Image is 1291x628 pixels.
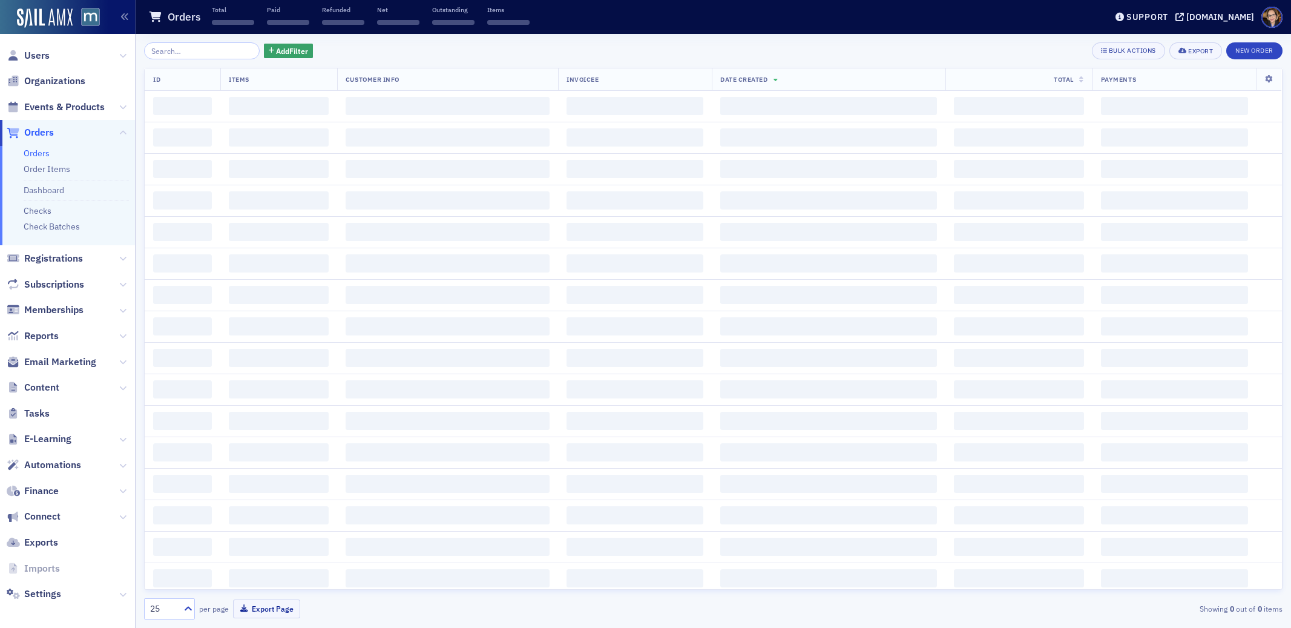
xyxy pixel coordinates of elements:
[1227,603,1236,614] strong: 0
[1101,286,1248,304] span: ‌
[7,101,105,114] a: Events & Products
[377,5,419,14] p: Net
[377,20,419,25] span: ‌
[153,538,212,556] span: ‌
[1101,443,1248,461] span: ‌
[153,75,160,84] span: ID
[567,443,703,461] span: ‌
[7,381,59,394] a: Content
[567,317,703,335] span: ‌
[229,569,329,587] span: ‌
[81,8,100,27] img: SailAMX
[346,223,550,241] span: ‌
[24,49,50,62] span: Users
[7,587,61,601] a: Settings
[567,380,703,398] span: ‌
[229,506,329,524] span: ‌
[720,412,937,430] span: ‌
[1101,160,1248,178] span: ‌
[1226,42,1283,59] button: New Order
[346,443,550,461] span: ‌
[954,443,1084,461] span: ‌
[24,407,50,420] span: Tasks
[276,45,308,56] span: Add Filter
[954,538,1084,556] span: ‌
[346,569,550,587] span: ‌
[1101,75,1136,84] span: Payments
[954,569,1084,587] span: ‌
[264,44,314,59] button: AddFilter
[567,97,703,115] span: ‌
[7,329,59,343] a: Reports
[954,223,1084,241] span: ‌
[229,97,329,115] span: ‌
[720,97,937,115] span: ‌
[7,49,50,62] a: Users
[954,506,1084,524] span: ‌
[720,349,937,367] span: ‌
[720,475,937,493] span: ‌
[24,536,58,549] span: Exports
[7,432,71,446] a: E-Learning
[322,20,364,25] span: ‌
[24,381,59,394] span: Content
[7,278,84,291] a: Subscriptions
[567,538,703,556] span: ‌
[346,160,550,178] span: ‌
[7,510,61,523] a: Connect
[229,443,329,461] span: ‌
[24,303,84,317] span: Memberships
[1101,97,1248,115] span: ‌
[7,74,85,88] a: Organizations
[24,562,60,575] span: Imports
[24,221,80,232] a: Check Batches
[720,317,937,335] span: ‌
[567,191,703,210] span: ‌
[7,126,54,139] a: Orders
[954,254,1084,273] span: ‌
[567,412,703,430] span: ‌
[229,75,249,84] span: Items
[567,75,599,84] span: Invoicee
[153,380,212,398] span: ‌
[567,286,703,304] span: ‌
[24,510,61,523] span: Connect
[144,42,260,59] input: Search…
[1101,506,1248,524] span: ‌
[153,97,212,115] span: ‌
[24,164,70,174] a: Order Items
[1054,75,1074,84] span: Total
[7,536,58,549] a: Exports
[212,20,254,25] span: ‌
[153,443,212,461] span: ‌
[199,603,229,614] label: per page
[229,349,329,367] span: ‌
[1101,191,1248,210] span: ‌
[1101,128,1248,147] span: ‌
[229,380,329,398] span: ‌
[954,160,1084,178] span: ‌
[954,412,1084,430] span: ‌
[1101,475,1248,493] span: ‌
[1101,349,1248,367] span: ‌
[229,160,329,178] span: ‌
[229,128,329,147] span: ‌
[720,160,937,178] span: ‌
[24,205,51,216] a: Checks
[346,475,550,493] span: ‌
[346,128,550,147] span: ‌
[567,223,703,241] span: ‌
[153,254,212,273] span: ‌
[1226,44,1283,55] a: New Order
[954,286,1084,304] span: ‌
[24,329,59,343] span: Reports
[229,223,329,241] span: ‌
[487,20,530,25] span: ‌
[153,506,212,524] span: ‌
[229,191,329,210] span: ‌
[24,432,71,446] span: E-Learning
[720,75,767,84] span: Date Created
[229,254,329,273] span: ‌
[567,349,703,367] span: ‌
[1261,7,1283,28] span: Profile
